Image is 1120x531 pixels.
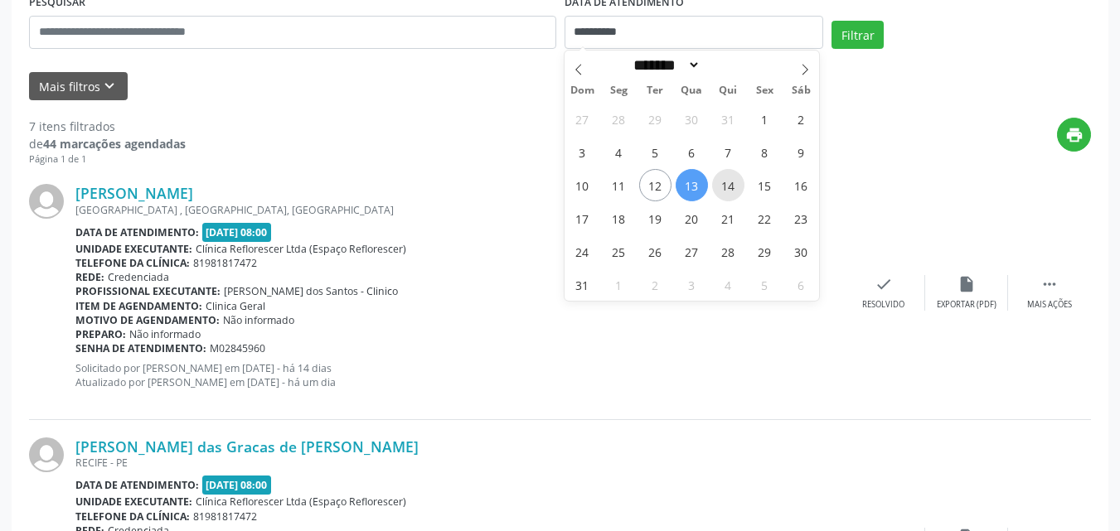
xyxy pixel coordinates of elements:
[75,284,221,298] b: Profissional executante:
[676,268,708,301] span: Setembro 3, 2025
[29,118,186,135] div: 7 itens filtrados
[29,135,186,152] div: de
[603,136,635,168] span: Agosto 4, 2025
[566,136,599,168] span: Agosto 3, 2025
[75,225,199,239] b: Data de atendimento:
[75,256,190,270] b: Telefone da clínica:
[785,202,817,234] span: Agosto 23, 2025
[746,85,783,96] span: Sex
[639,103,672,135] span: Julho 29, 2025
[75,495,192,509] b: Unidade executante:
[193,256,257,270] span: 81981817472
[749,202,781,234] span: Agosto 22, 2025
[712,136,744,168] span: Agosto 7, 2025
[603,169,635,201] span: Agosto 11, 2025
[600,85,637,96] span: Seg
[603,235,635,268] span: Agosto 25, 2025
[29,184,64,219] img: img
[712,235,744,268] span: Agosto 28, 2025
[749,268,781,301] span: Setembro 5, 2025
[785,268,817,301] span: Setembro 6, 2025
[196,242,406,256] span: Clínica Reflorescer Ltda (Espaço Reflorescer)
[566,103,599,135] span: Julho 27, 2025
[75,478,199,492] b: Data de atendimento:
[710,85,746,96] span: Qui
[676,202,708,234] span: Agosto 20, 2025
[566,202,599,234] span: Agosto 17, 2025
[75,456,842,470] div: RECIFE - PE
[202,223,272,242] span: [DATE] 08:00
[712,268,744,301] span: Setembro 4, 2025
[566,235,599,268] span: Agosto 24, 2025
[29,437,64,472] img: img
[1040,275,1059,293] i: 
[628,56,701,74] select: Month
[75,242,192,256] b: Unidade executante:
[676,103,708,135] span: Julho 30, 2025
[749,136,781,168] span: Agosto 8, 2025
[785,169,817,201] span: Agosto 16, 2025
[202,475,272,495] span: [DATE] 08:00
[937,299,996,311] div: Exportar (PDF)
[75,313,220,327] b: Motivo de agendamento:
[712,103,744,135] span: Julho 31, 2025
[75,270,104,284] b: Rede:
[224,284,398,298] span: [PERSON_NAME] dos Santos - Clinico
[75,299,202,313] b: Item de agendamento:
[29,152,186,167] div: Página 1 de 1
[676,235,708,268] span: Agosto 27, 2025
[637,85,673,96] span: Ter
[639,202,672,234] span: Agosto 19, 2025
[1027,299,1072,311] div: Mais ações
[100,77,119,95] i: keyboard_arrow_down
[701,56,755,74] input: Year
[676,169,708,201] span: Agosto 13, 2025
[603,103,635,135] span: Julho 28, 2025
[832,21,884,49] button: Filtrar
[1057,118,1091,152] button: print
[785,235,817,268] span: Agosto 30, 2025
[223,313,294,327] span: Não informado
[75,437,419,456] a: [PERSON_NAME] das Gracas de [PERSON_NAME]
[673,85,710,96] span: Qua
[712,169,744,201] span: Agosto 14, 2025
[75,327,126,341] b: Preparo:
[206,299,265,313] span: Clinica Geral
[566,268,599,301] span: Agosto 31, 2025
[603,202,635,234] span: Agosto 18, 2025
[639,136,672,168] span: Agosto 5, 2025
[129,327,201,341] span: Não informado
[639,268,672,301] span: Setembro 2, 2025
[75,184,193,202] a: [PERSON_NAME]
[108,270,169,284] span: Credenciada
[29,72,128,101] button: Mais filtroskeyboard_arrow_down
[210,341,265,355] span: M02845960
[676,136,708,168] span: Agosto 6, 2025
[566,169,599,201] span: Agosto 10, 2025
[783,85,819,96] span: Sáb
[75,203,842,217] div: [GEOGRAPHIC_DATA] , [GEOGRAPHIC_DATA], [GEOGRAPHIC_DATA]
[639,169,672,201] span: Agosto 12, 2025
[75,361,842,389] p: Solicitado por [PERSON_NAME] em [DATE] - há 14 dias Atualizado por [PERSON_NAME] em [DATE] - há u...
[749,235,781,268] span: Agosto 29, 2025
[785,103,817,135] span: Agosto 2, 2025
[603,268,635,301] span: Setembro 1, 2025
[712,202,744,234] span: Agosto 21, 2025
[875,275,893,293] i: check
[193,509,257,524] span: 81981817472
[958,275,976,293] i: insert_drive_file
[749,169,781,201] span: Agosto 15, 2025
[43,136,186,152] strong: 44 marcações agendadas
[1065,126,1084,144] i: print
[565,85,601,96] span: Dom
[196,495,406,509] span: Clínica Reflorescer Ltda (Espaço Reflorescer)
[75,341,206,355] b: Senha de atendimento:
[785,136,817,168] span: Agosto 9, 2025
[749,103,781,135] span: Agosto 1, 2025
[862,299,904,311] div: Resolvido
[75,509,190,524] b: Telefone da clínica:
[639,235,672,268] span: Agosto 26, 2025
